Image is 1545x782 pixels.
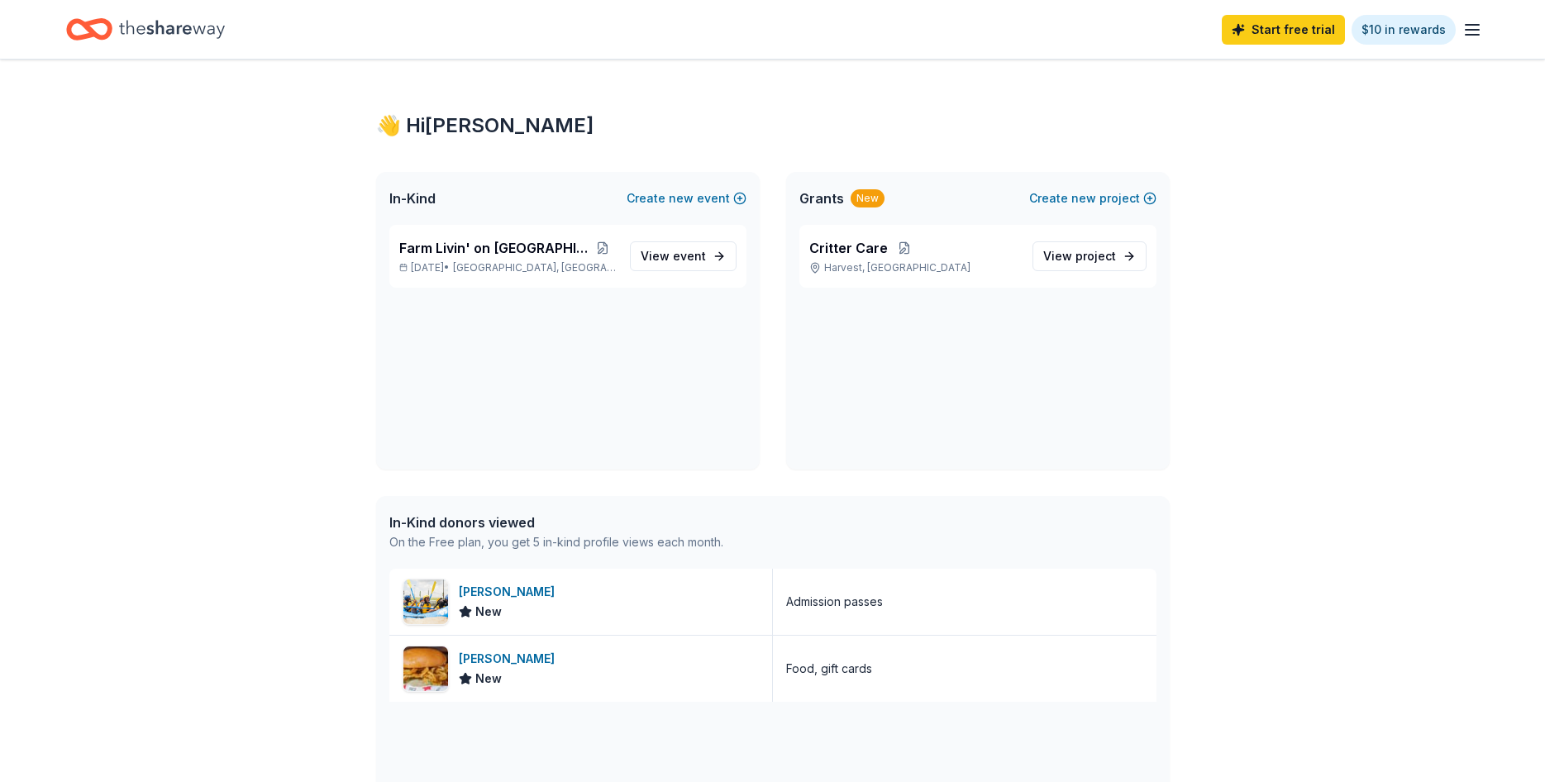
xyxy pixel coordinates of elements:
p: Harvest, [GEOGRAPHIC_DATA] [809,261,1019,274]
div: [PERSON_NAME] [459,649,561,669]
span: project [1075,249,1116,263]
div: In-Kind donors viewed [389,513,723,532]
span: Critter Care [809,238,888,258]
span: [GEOGRAPHIC_DATA], [GEOGRAPHIC_DATA] [453,261,616,274]
span: New [475,602,502,622]
span: Grants [799,188,844,208]
span: new [1071,188,1096,208]
img: Image for Montgomery Whitewater [403,579,448,624]
span: Farm Livin' on [GEOGRAPHIC_DATA] [399,238,590,258]
div: 👋 Hi [PERSON_NAME] [376,112,1170,139]
div: New [851,189,885,207]
div: On the Free plan, you get 5 in-kind profile views each month. [389,532,723,552]
span: event [673,249,706,263]
div: Admission passes [786,592,883,612]
div: [PERSON_NAME] [459,582,561,602]
a: View event [630,241,737,271]
span: New [475,669,502,689]
a: View project [1032,241,1147,271]
span: new [669,188,694,208]
a: Home [66,10,225,49]
span: View [641,246,706,266]
button: Createnewevent [627,188,746,208]
span: In-Kind [389,188,436,208]
span: View [1043,246,1116,266]
a: $10 in rewards [1352,15,1456,45]
button: Createnewproject [1029,188,1156,208]
a: Start free trial [1222,15,1345,45]
div: Food, gift cards [786,659,872,679]
img: Image for Drake's [403,646,448,691]
p: [DATE] • [399,261,617,274]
